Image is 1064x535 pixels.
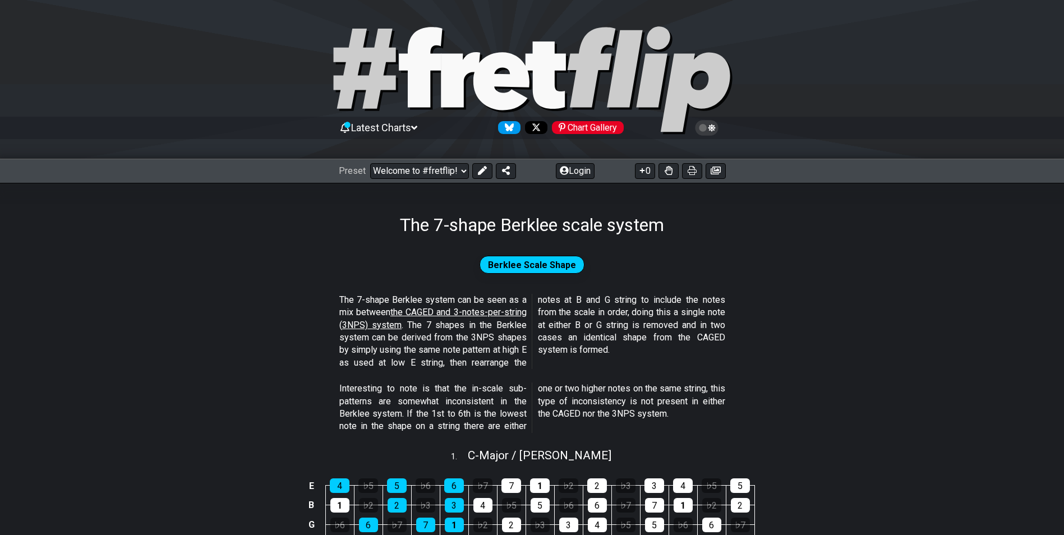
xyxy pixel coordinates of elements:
div: 5 [387,478,407,493]
div: 2 [388,498,407,513]
div: 7 [416,518,435,532]
div: 1 [445,518,464,532]
button: Edit Preset [472,163,492,179]
p: The 7-shape Berklee system can be seen as a mix between . The 7 shapes in the Berklee system can ... [339,294,725,369]
div: 3 [559,518,578,532]
div: ♭2 [702,498,721,513]
div: 7 [645,498,664,513]
a: Follow #fretflip at X [521,121,547,134]
div: ♭7 [616,498,635,513]
div: 5 [645,518,664,532]
div: ♭7 [388,518,407,532]
div: 2 [731,498,750,513]
div: 4 [673,478,693,493]
div: ♭7 [731,518,750,532]
div: Chart Gallery [552,121,624,134]
div: ♭2 [473,518,492,532]
span: 1 . [451,451,468,463]
div: 7 [501,478,521,493]
div: 4 [330,478,349,493]
div: ♭3 [416,498,435,513]
p: Interesting to note is that the in-scale sub-patterns are somewhat inconsistent in the Berklee sy... [339,382,725,433]
a: #fretflip at Pinterest [547,121,624,134]
div: ♭6 [416,478,435,493]
div: 1 [530,478,550,493]
div: 1 [674,498,693,513]
div: ♭6 [674,518,693,532]
button: Create image [706,163,726,179]
td: E [305,476,318,496]
div: ♭5 [502,498,521,513]
span: Latest Charts [351,122,411,133]
div: ♭5 [616,518,635,532]
div: 4 [588,518,607,532]
div: 6 [359,518,378,532]
div: ♭3 [531,518,550,532]
div: 6 [444,478,464,493]
td: G [305,515,318,534]
div: 3 [644,478,664,493]
div: ♭5 [358,478,378,493]
div: 2 [502,518,521,532]
button: Share Preset [496,163,516,179]
span: Toggle light / dark theme [701,123,713,133]
div: 5 [531,498,550,513]
select: Preset [370,163,469,179]
div: ♭6 [330,518,349,532]
td: B [305,495,318,515]
div: 2 [587,478,607,493]
button: Print [682,163,702,179]
div: ♭5 [702,478,721,493]
div: 6 [702,518,721,532]
h1: The 7-shape Berklee scale system [400,214,664,236]
button: Toggle Dexterity for all fretkits [658,163,679,179]
span: C - Major / [PERSON_NAME] [468,449,611,462]
div: ♭7 [473,478,492,493]
button: 0 [635,163,655,179]
div: ♭3 [616,478,635,493]
span: Berklee Scale Shape [488,257,576,273]
div: ♭6 [559,498,578,513]
div: 6 [588,498,607,513]
div: ♭2 [359,498,378,513]
div: 4 [473,498,492,513]
span: the CAGED and 3-notes-per-string (3NPS) system [339,307,527,330]
div: ♭2 [559,478,578,493]
div: 3 [445,498,464,513]
div: 5 [730,478,750,493]
a: Follow #fretflip at Bluesky [494,121,521,134]
div: 1 [330,498,349,513]
span: Preset [339,165,366,176]
button: Login [556,163,595,179]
